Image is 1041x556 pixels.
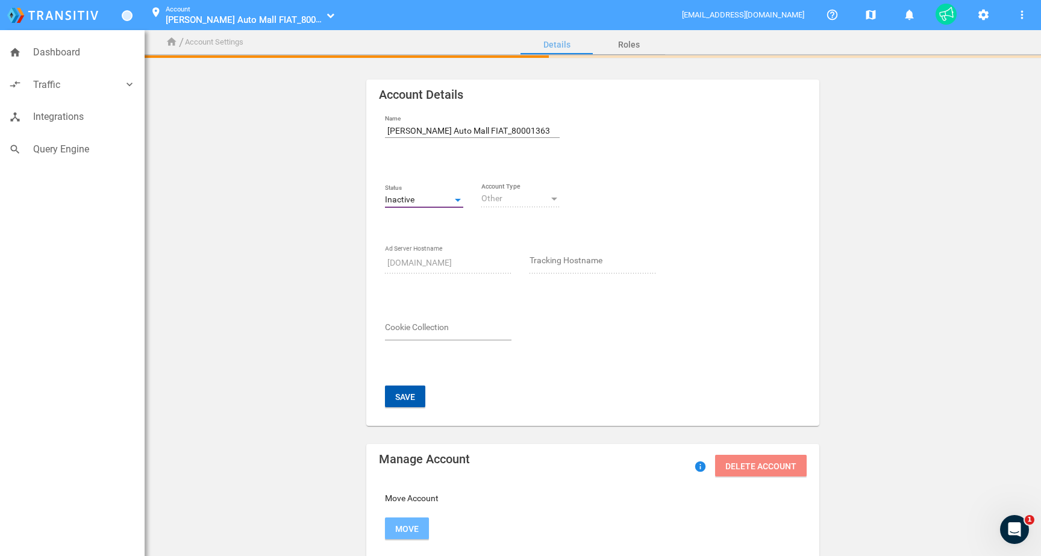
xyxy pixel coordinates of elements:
[3,39,142,66] a: homeDashboard
[166,36,178,48] i: home
[385,323,511,337] input: Cookie Collection
[1010,2,1034,27] button: More
[593,30,665,59] a: Roles
[9,111,21,123] i: device_hub
[715,455,807,476] button: Delete Account
[376,492,810,539] div: Move Account
[682,10,805,19] span: [EMAIL_ADDRESS][DOMAIN_NAME]
[9,78,21,90] i: compare_arrows
[185,36,243,49] li: Account Settings
[9,46,21,58] i: home
[976,8,990,22] mat-icon: settings
[123,78,136,90] i: keyboard_arrow_down
[1014,8,1029,22] mat-icon: more_vert
[3,136,142,163] a: searchQuery Engine
[179,33,184,52] li: /
[385,183,463,193] label: Status
[902,8,916,22] mat-icon: notifications
[9,143,21,155] i: search
[825,8,839,22] mat-icon: help_outline
[385,517,429,539] button: Move
[1000,515,1029,544] iframe: Intercom live chat
[693,460,707,474] mat-icon: info
[166,5,190,13] small: Account
[1025,515,1034,525] span: 1
[385,386,425,407] button: Save
[149,7,163,21] mat-icon: location_on
[379,454,807,478] mat-card-title: Manage Account
[863,8,878,22] mat-icon: map
[385,114,560,123] label: Name
[385,320,511,340] mat-chip-list: Fruit selection
[385,195,414,204] span: Inactive
[122,10,133,21] a: Toggle Menu
[520,30,593,59] a: Details
[3,71,142,99] a: compare_arrowsTraffickeyboard_arrow_down
[3,103,142,131] a: device_hubIntegrations
[33,109,136,125] span: Integrations
[481,193,502,203] span: Other
[379,89,807,100] mat-card-title: Account Details
[33,77,123,93] span: Traffic
[33,142,136,157] span: Query Engine
[33,45,136,60] span: Dashboard
[166,14,340,25] span: [PERSON_NAME] Auto Mall FIAT_80001363
[7,8,98,23] img: logo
